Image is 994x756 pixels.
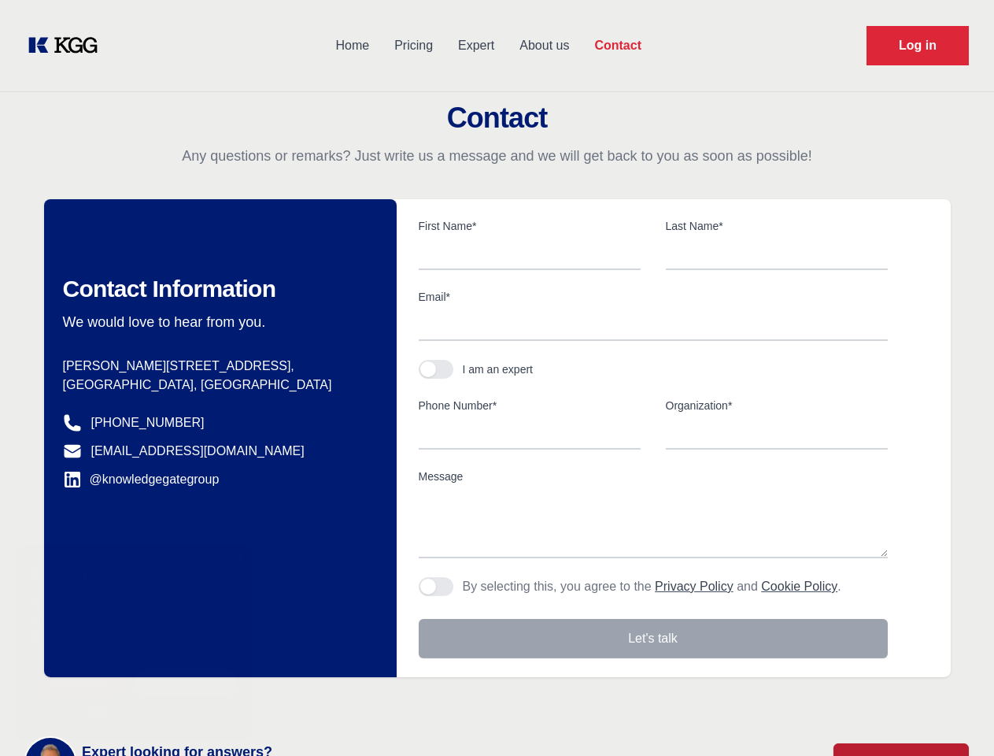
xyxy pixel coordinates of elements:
iframe: Chat Widget [915,680,994,756]
label: Message [419,469,888,484]
div: I am an expert [463,361,534,377]
a: Contact [582,25,654,66]
p: We would love to hear from you. [63,313,371,332]
div: This website uses cookies [31,558,236,595]
h2: Contact Information [63,275,371,303]
a: About us [507,25,582,66]
a: Request Demo [867,26,969,65]
p: [GEOGRAPHIC_DATA], [GEOGRAPHIC_DATA] [63,376,371,395]
button: Let's talk [419,619,888,658]
label: Organization* [666,398,888,413]
a: [PHONE_NUMBER] [91,413,205,432]
a: Expert [445,25,507,66]
a: KOL Knowledge Platform: Talk to Key External Experts (KEE) [25,33,110,58]
a: Cookie Policy [761,580,837,593]
label: Phone Number* [419,398,641,413]
div: Close [232,554,244,565]
div: Accept all [31,669,127,696]
p: By selecting this, you agree to the and . [463,577,841,596]
label: Last Name* [666,218,888,234]
label: Email* [419,289,888,305]
span: This website uses cookies to improve user experience. By using our website you consent to all coo... [31,598,234,641]
div: Decline all [135,669,236,696]
p: [PERSON_NAME][STREET_ADDRESS], [63,357,371,376]
a: Pricing [382,25,445,66]
a: Cookie Policy [31,631,224,656]
a: @knowledgegategroup [63,470,220,489]
a: [EMAIL_ADDRESS][DOMAIN_NAME] [91,442,305,461]
p: Any questions or remarks? Just write us a message and we will get back to you as soon as possible! [19,146,975,165]
h2: Contact [19,102,975,134]
a: Privacy Policy [655,580,733,593]
a: Home [323,25,382,66]
label: First Name* [419,218,641,234]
